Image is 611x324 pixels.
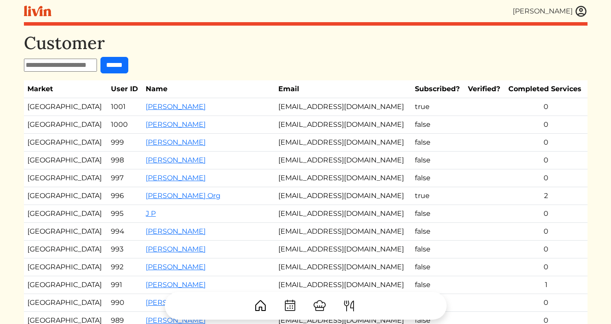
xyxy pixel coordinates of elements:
[505,241,587,258] td: 0
[24,80,107,98] th: Market
[275,205,411,223] td: [EMAIL_ADDRESS][DOMAIN_NAME]
[146,192,220,200] a: [PERSON_NAME] Org
[107,276,142,294] td: 991
[275,276,411,294] td: [EMAIL_ADDRESS][DOMAIN_NAME]
[24,33,588,53] h1: Customer
[411,205,464,223] td: false
[275,98,411,116] td: [EMAIL_ADDRESS][DOMAIN_NAME]
[107,98,142,116] td: 1001
[505,258,587,276] td: 0
[505,205,587,223] td: 0
[24,6,51,17] img: livin-logo-a0d97d1a881af30f6274990eb6222085a2533c92bbd1e4f22c21b4f0d0e3210c.svg
[275,152,411,169] td: [EMAIL_ADDRESS][DOMAIN_NAME]
[411,169,464,187] td: false
[411,116,464,134] td: false
[107,223,142,241] td: 994
[24,152,107,169] td: [GEOGRAPHIC_DATA]
[146,102,206,111] a: [PERSON_NAME]
[107,205,142,223] td: 995
[505,187,587,205] td: 2
[107,152,142,169] td: 998
[107,258,142,276] td: 992
[505,276,587,294] td: 1
[146,138,206,146] a: [PERSON_NAME]
[146,156,206,164] a: [PERSON_NAME]
[142,80,275,98] th: Name
[146,227,206,235] a: [PERSON_NAME]
[283,299,297,313] img: CalendarDots-5bcf9d9080389f2a281d69619e1c85352834be518fbc73d9501aef674afc0d57.svg
[275,187,411,205] td: [EMAIL_ADDRESS][DOMAIN_NAME]
[146,263,206,271] a: [PERSON_NAME]
[505,134,587,152] td: 0
[24,187,107,205] td: [GEOGRAPHIC_DATA]
[146,174,206,182] a: [PERSON_NAME]
[24,134,107,152] td: [GEOGRAPHIC_DATA]
[146,209,156,218] a: J P
[505,98,587,116] td: 0
[411,241,464,258] td: false
[574,5,588,18] img: user_account-e6e16d2ec92f44fc35f99ef0dc9cddf60790bfa021a6ecb1c896eb5d2907b31c.svg
[411,258,464,276] td: false
[505,152,587,169] td: 0
[411,80,464,98] th: Subscribed?
[24,116,107,134] td: [GEOGRAPHIC_DATA]
[275,116,411,134] td: [EMAIL_ADDRESS][DOMAIN_NAME]
[24,276,107,294] td: [GEOGRAPHIC_DATA]
[275,241,411,258] td: [EMAIL_ADDRESS][DOMAIN_NAME]
[313,299,327,313] img: ChefHat-a374fb509e4f37eb0702ca99f5f64f3b6956810f32a249b33092029f8484b388.svg
[107,80,142,98] th: User ID
[146,120,206,129] a: [PERSON_NAME]
[505,169,587,187] td: 0
[107,187,142,205] td: 996
[505,116,587,134] td: 0
[505,80,587,98] th: Completed Services
[24,169,107,187] td: [GEOGRAPHIC_DATA]
[24,98,107,116] td: [GEOGRAPHIC_DATA]
[411,152,464,169] td: false
[24,258,107,276] td: [GEOGRAPHIC_DATA]
[107,134,142,152] td: 999
[411,223,464,241] td: false
[24,205,107,223] td: [GEOGRAPHIC_DATA]
[275,223,411,241] td: [EMAIL_ADDRESS][DOMAIN_NAME]
[411,134,464,152] td: false
[513,6,573,17] div: [PERSON_NAME]
[107,169,142,187] td: 997
[107,241,142,258] td: 993
[146,245,206,253] a: [PERSON_NAME]
[275,169,411,187] td: [EMAIL_ADDRESS][DOMAIN_NAME]
[24,223,107,241] td: [GEOGRAPHIC_DATA]
[24,241,107,258] td: [GEOGRAPHIC_DATA]
[411,98,464,116] td: true
[342,299,356,313] img: ForkKnife-55491504ffdb50bab0c1e09e7649658475375261d09fd45db06cec23bce548bf.svg
[275,258,411,276] td: [EMAIL_ADDRESS][DOMAIN_NAME]
[275,80,411,98] th: Email
[275,134,411,152] td: [EMAIL_ADDRESS][DOMAIN_NAME]
[411,187,464,205] td: true
[254,299,267,313] img: House-9bf13187bcbb5817f509fe5e7408150f90897510c4275e13d0d5fca38e0b5951.svg
[107,116,142,134] td: 1000
[505,223,587,241] td: 0
[411,276,464,294] td: false
[464,80,505,98] th: Verified?
[146,281,206,289] a: [PERSON_NAME]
